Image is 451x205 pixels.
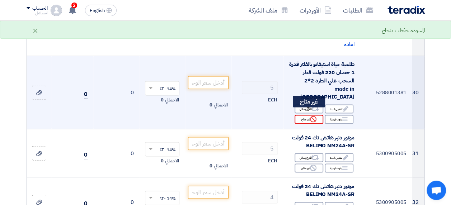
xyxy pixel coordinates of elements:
span: الاجمالي [165,157,179,164]
ng-select: VAT [145,142,179,156]
span: 0 [84,150,88,159]
span: 0 [161,157,164,164]
span: الاجمالي [214,101,227,108]
span: اعاده [344,40,354,49]
div: غير متاح [295,163,323,172]
img: Teradix logo [387,6,425,14]
span: 0 [210,101,212,108]
div: المسوده حفظت بنجاح [382,27,424,35]
div: تعديل البند [325,153,353,162]
div: الحساب [32,5,48,11]
input: أدخل سعر الوحدة [188,137,228,150]
span: طلمبة مياة استيفانو بالفلتر قدرة 1 حصان 220 فولت قطر السحب علي الطرد 2*2 made in [GEOGRAPHIC_DATA] [289,60,354,100]
div: اقترح بدائل [295,153,323,162]
img: profile_test.png [51,5,62,16]
div: بنود فرعية [325,163,353,172]
span: English [90,8,105,13]
ng-select: VAT [145,191,179,205]
span: موتور دنبر هاتش تك 24 فولت BELIMO NM24A-SR [292,182,354,198]
input: RFQ_STEP1.ITEMS.2.AMOUNT_TITLE [242,191,278,204]
td: 0 [93,56,139,129]
div: اقترح بدائل [295,104,323,113]
a: دردشة مفتوحة [427,181,446,200]
span: 0 [161,96,164,103]
div: بنود فرعية [325,115,353,124]
ng-select: VAT [145,81,179,95]
span: 2 [71,3,77,8]
td: 30 [412,56,424,129]
span: ECH [268,96,277,103]
span: الاجمالي [165,96,179,103]
a: ملف الشركة [243,2,294,19]
input: أدخل سعر الوحدة [188,186,228,199]
a: الأوردرات [294,2,337,19]
span: 0 [84,90,88,99]
button: English [85,5,117,16]
span: موتور دنبر هاتش تك 24 فولت BELIMO NM24A-SR [292,133,354,149]
td: 31 [412,129,424,177]
input: أدخل سعر الوحدة [188,76,228,89]
div: غير متاح [293,96,325,107]
input: RFQ_STEP1.ITEMS.2.AMOUNT_TITLE [242,142,278,155]
span: ECH [268,157,277,164]
div: اسماعيل [27,11,48,15]
td: 5300905005 [360,129,412,177]
td: 0 [93,129,139,177]
input: RFQ_STEP1.ITEMS.2.AMOUNT_TITLE [242,81,278,94]
a: الطلبات [337,2,379,19]
td: 5288001381 [360,56,412,129]
div: غير متاح [295,115,323,124]
div: × [32,26,38,35]
span: 0 [210,162,212,169]
div: تعديل البند [325,104,353,113]
span: الاجمالي [214,162,227,169]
